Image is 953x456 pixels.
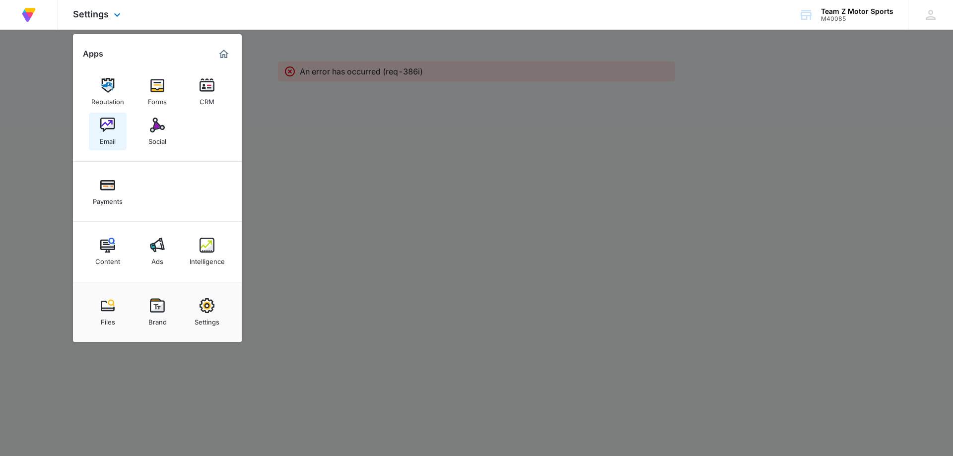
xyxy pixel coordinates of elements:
div: Payments [93,193,123,205]
span: Settings [73,9,109,19]
a: Social [138,113,176,150]
div: CRM [200,93,214,106]
a: Forms [138,73,176,111]
a: Marketing 360® Dashboard [216,46,232,62]
a: Settings [188,293,226,331]
div: Content [95,253,120,265]
div: Reputation [91,93,124,106]
a: Content [89,233,127,270]
a: Intelligence [188,233,226,270]
div: Ads [151,253,163,265]
div: Settings [195,313,219,326]
div: account name [821,7,893,15]
div: Forms [148,93,167,106]
div: Email [100,132,116,145]
a: Email [89,113,127,150]
div: Brand [148,313,167,326]
a: Brand [138,293,176,331]
div: account id [821,15,893,22]
a: Reputation [89,73,127,111]
h2: Apps [83,49,103,59]
div: Files [101,313,115,326]
a: Ads [138,233,176,270]
a: Payments [89,173,127,210]
div: Intelligence [190,253,225,265]
img: Volusion [20,6,38,24]
div: Social [148,132,166,145]
a: CRM [188,73,226,111]
a: Files [89,293,127,331]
